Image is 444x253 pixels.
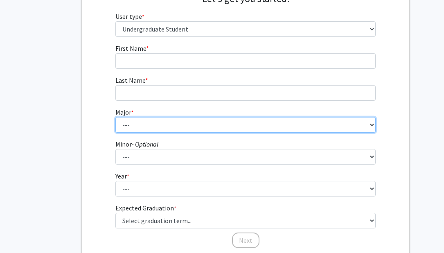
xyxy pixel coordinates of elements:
[115,107,134,117] label: Major
[115,139,158,149] label: Minor
[115,44,146,52] span: First Name
[115,76,145,84] span: Last Name
[115,203,176,213] label: Expected Graduation
[232,233,259,248] button: Next
[115,11,144,21] label: User type
[115,171,129,181] label: Year
[6,216,35,247] iframe: Chat
[132,140,158,148] i: - Optional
